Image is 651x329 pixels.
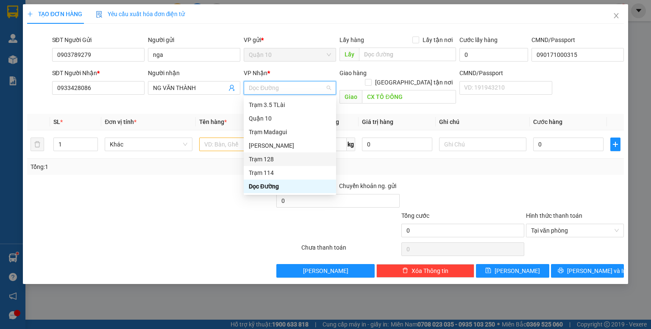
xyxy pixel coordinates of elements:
input: 0 [362,138,432,151]
span: Dọc Đường [249,82,331,94]
span: [PERSON_NAME] [303,266,348,276]
span: VP Nhận [244,70,267,76]
div: Người nhận [148,68,240,78]
span: TẠO ĐƠN HÀNG [27,11,82,17]
div: Chưa thanh toán [300,243,400,258]
span: Yêu cầu xuất hóa đơn điện tử [96,11,185,17]
span: Lấy hàng [339,37,364,43]
span: delete [402,267,408,274]
div: VP gửi [244,35,336,45]
span: user-add [228,84,235,91]
input: Ghi Chú [439,138,526,151]
button: printer[PERSON_NAME] và In [551,264,624,278]
span: Khác [110,138,187,151]
div: Quận 10 [244,112,336,125]
div: SĐT Người Nhận [52,68,145,78]
label: Cước lấy hàng [459,37,498,43]
div: Dọc Đường [244,180,336,193]
div: Trạm Madagui [249,127,331,137]
span: Lấy tận nơi [419,35,456,45]
div: Trạm Madagui [244,125,336,139]
span: plus [611,141,620,148]
span: close [613,12,620,19]
div: CMND/Passport [459,68,552,78]
span: Quận 10 [249,48,331,61]
span: Giao [339,90,362,104]
span: Tại văn phòng [531,224,619,237]
button: [PERSON_NAME] [276,264,374,278]
span: Tên hàng [199,118,227,125]
span: Xóa Thông tin [412,266,448,276]
div: CMND/Passport [531,35,624,45]
button: deleteXóa Thông tin [376,264,474,278]
div: Trạm 114 [244,166,336,180]
button: plus [610,138,620,151]
div: Trạm 3.5 TLài [244,98,336,112]
span: [PERSON_NAME] [495,266,540,276]
span: Lấy [339,48,359,61]
span: Giao hàng [339,70,367,76]
button: save[PERSON_NAME] [476,264,549,278]
div: Quận 10 [249,114,331,123]
div: Phương Lâm [244,139,336,152]
div: Trạm 114 [249,168,331,177]
div: Dọc Đường [249,182,331,191]
div: Trạm 3.5 TLài [249,100,331,110]
span: Tổng cước [401,212,429,219]
div: Tổng: 1 [31,162,252,172]
span: Giá trị hàng [362,118,393,125]
span: kg [347,138,355,151]
input: Cước lấy hàng [459,48,528,62]
input: Dọc đường [359,48,456,61]
span: plus [27,11,33,17]
label: Hình thức thanh toán [526,212,582,219]
span: Cước hàng [533,118,562,125]
button: Close [604,4,628,28]
span: printer [558,267,564,274]
th: Ghi chú [436,114,530,130]
span: Chuyển khoản ng. gửi [336,181,400,191]
span: [GEOGRAPHIC_DATA] tận nơi [372,78,456,87]
span: save [485,267,491,274]
img: icon [96,11,103,18]
div: Trạm 128 [249,155,331,164]
div: SĐT Người Gửi [52,35,145,45]
span: Đơn vị tính [105,118,136,125]
div: Trạm 128 [244,152,336,166]
span: SL [53,118,60,125]
div: [PERSON_NAME] [249,141,331,150]
button: delete [31,138,44,151]
div: Người gửi [148,35,240,45]
span: [PERSON_NAME] và In [567,266,626,276]
input: VD: Bàn, Ghế [199,138,287,151]
input: Dọc đường [362,90,456,104]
